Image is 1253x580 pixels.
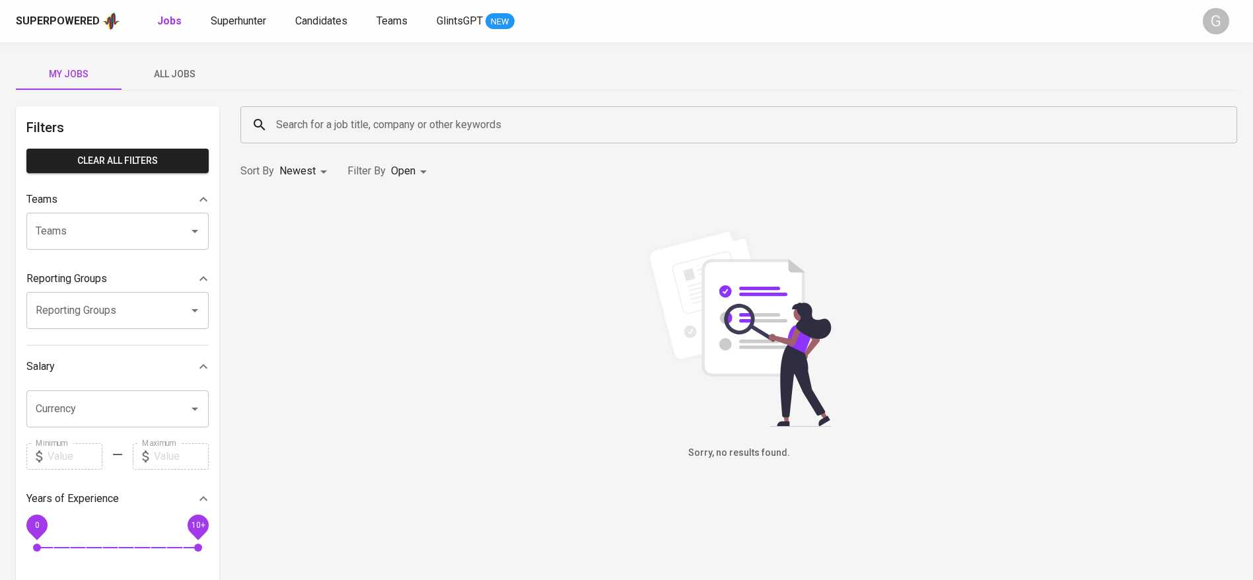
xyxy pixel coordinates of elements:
[26,192,57,207] p: Teams
[211,13,269,30] a: Superhunter
[26,117,209,138] h6: Filters
[391,159,431,184] div: Open
[26,149,209,173] button: Clear All filters
[26,186,209,213] div: Teams
[376,15,408,27] span: Teams
[26,271,107,287] p: Reporting Groups
[295,15,347,27] span: Candidates
[240,163,274,179] p: Sort By
[186,222,204,240] button: Open
[240,446,1237,460] h6: Sorry, no results found.
[186,301,204,320] button: Open
[16,11,120,31] a: Superpoweredapp logo
[26,486,209,512] div: Years of Experience
[376,13,410,30] a: Teams
[24,66,114,83] span: My Jobs
[191,520,205,529] span: 10+
[157,15,182,27] b: Jobs
[437,13,515,30] a: GlintsGPT NEW
[347,163,386,179] p: Filter By
[26,491,119,507] p: Years of Experience
[102,11,120,31] img: app logo
[26,359,55,375] p: Salary
[295,13,350,30] a: Candidates
[154,443,209,470] input: Value
[1203,8,1229,34] div: G
[186,400,204,418] button: Open
[26,266,209,292] div: Reporting Groups
[391,164,415,177] span: Open
[211,15,266,27] span: Superhunter
[129,66,219,83] span: All Jobs
[485,15,515,28] span: NEW
[640,229,838,427] img: file_searching.svg
[34,520,39,529] span: 0
[279,159,332,184] div: Newest
[16,14,100,29] div: Superpowered
[37,153,198,169] span: Clear All filters
[26,353,209,380] div: Salary
[48,443,102,470] input: Value
[279,163,316,179] p: Newest
[157,13,184,30] a: Jobs
[437,15,483,27] span: GlintsGPT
